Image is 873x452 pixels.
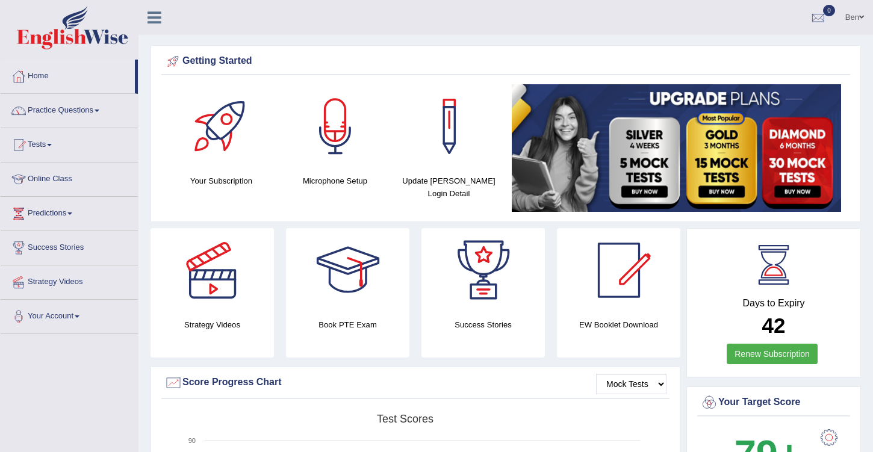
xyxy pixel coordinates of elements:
tspan: Test scores [377,413,433,425]
img: small5.jpg [512,84,841,212]
a: Success Stories [1,231,138,261]
a: Renew Subscription [727,344,818,364]
a: Online Class [1,163,138,193]
h4: Days to Expiry [700,298,847,309]
a: Strategy Videos [1,265,138,296]
h4: Your Subscription [170,175,272,187]
a: Your Account [1,300,138,330]
span: 0 [823,5,835,16]
a: Practice Questions [1,94,138,124]
div: Getting Started [164,52,847,70]
b: 42 [762,314,786,337]
a: Predictions [1,197,138,227]
h4: Update [PERSON_NAME] Login Detail [398,175,500,200]
div: Score Progress Chart [164,374,666,392]
a: Home [1,60,135,90]
h4: Microphone Setup [284,175,386,187]
h4: Success Stories [421,318,545,331]
text: 90 [188,437,196,444]
a: Tests [1,128,138,158]
div: Your Target Score [700,394,847,412]
h4: EW Booklet Download [557,318,680,331]
h4: Strategy Videos [151,318,274,331]
h4: Book PTE Exam [286,318,409,331]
